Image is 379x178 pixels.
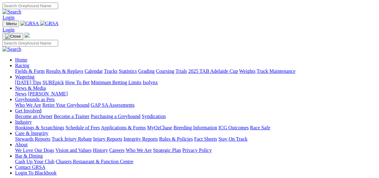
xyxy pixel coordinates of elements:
a: About [15,142,28,147]
a: Isolynx [143,80,158,85]
a: [DATE] Tips [15,80,41,85]
a: Get Involved [15,108,41,113]
a: Syndication [142,114,166,119]
a: We Love Our Dogs [15,148,54,153]
a: Tracks [104,68,118,74]
a: GAP SA Assessments [91,102,135,108]
a: Rules & Policies [159,136,193,142]
a: Who We Are [126,148,152,153]
a: Purchasing a Greyhound [91,114,140,119]
a: News [15,91,26,96]
a: Integrity Reports [124,136,158,142]
a: 2025 TAB Adelaide Cup [188,68,238,74]
a: Careers [109,148,124,153]
a: Retire Your Greyhound [42,102,90,108]
a: Track Maintenance [257,68,295,74]
div: About [15,148,376,153]
a: Login [3,15,14,20]
a: Who We Are [15,102,41,108]
div: Wagering [15,80,376,85]
a: Weights [239,68,255,74]
a: Become a Trainer [54,114,90,119]
input: Search [3,40,58,46]
a: Bar & Dining [15,153,43,159]
a: Breeding Information [173,125,217,130]
a: Home [15,57,27,62]
a: Injury Reports [93,136,122,142]
a: Greyhounds as Pets [15,97,55,102]
a: Login [3,27,14,32]
a: Results & Replays [46,68,83,74]
a: Stewards Reports [15,136,50,142]
div: Get Involved [15,114,376,119]
img: GRSA [20,21,39,26]
a: History [93,148,108,153]
a: ICG Outcomes [218,125,249,130]
a: Vision and Values [55,148,91,153]
a: Calendar [85,68,103,74]
a: Coursing [156,68,174,74]
div: Industry [15,125,376,131]
a: Track Injury Rebate [52,136,92,142]
a: Trials [175,68,187,74]
a: Race Safe [250,125,270,130]
div: Greyhounds as Pets [15,102,376,108]
a: SUREpick [42,80,64,85]
img: Search [3,9,21,15]
a: Strategic Plan [153,148,181,153]
a: Stay On Track [218,136,247,142]
a: Fields & Form [15,68,45,74]
img: logo-grsa-white.png [25,33,30,38]
img: GRSA [40,21,59,26]
button: Toggle navigation [3,33,23,40]
a: Cash Up Your Club [15,159,54,164]
a: Wagering [15,74,35,79]
a: Applications & Forms [101,125,146,130]
div: News & Media [15,91,376,97]
a: Bookings & Scratchings [15,125,64,130]
img: Close [5,34,21,39]
a: Chasers Restaurant & Function Centre [56,159,133,164]
a: Minimum Betting Limits [91,80,141,85]
a: [PERSON_NAME] [28,91,68,96]
input: Search [3,3,58,9]
a: Racing [15,63,29,68]
a: Industry [15,119,32,125]
a: Schedule of Fees [65,125,100,130]
button: Toggle navigation [3,20,19,27]
a: Privacy Policy [182,148,212,153]
div: Care & Integrity [15,136,376,142]
div: Racing [15,68,376,74]
a: Become an Owner [15,114,52,119]
a: Care & Integrity [15,131,48,136]
a: Statistics [119,68,137,74]
a: Contact GRSA [15,165,45,170]
a: Grading [138,68,155,74]
a: How To Bet [65,80,90,85]
span: Menu [6,21,17,26]
div: Bar & Dining [15,159,376,165]
a: Fact Sheets [194,136,217,142]
a: MyOzChase [147,125,172,130]
img: Search [3,46,21,52]
a: News & Media [15,85,46,91]
a: Login To Blackbook [15,170,57,175]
